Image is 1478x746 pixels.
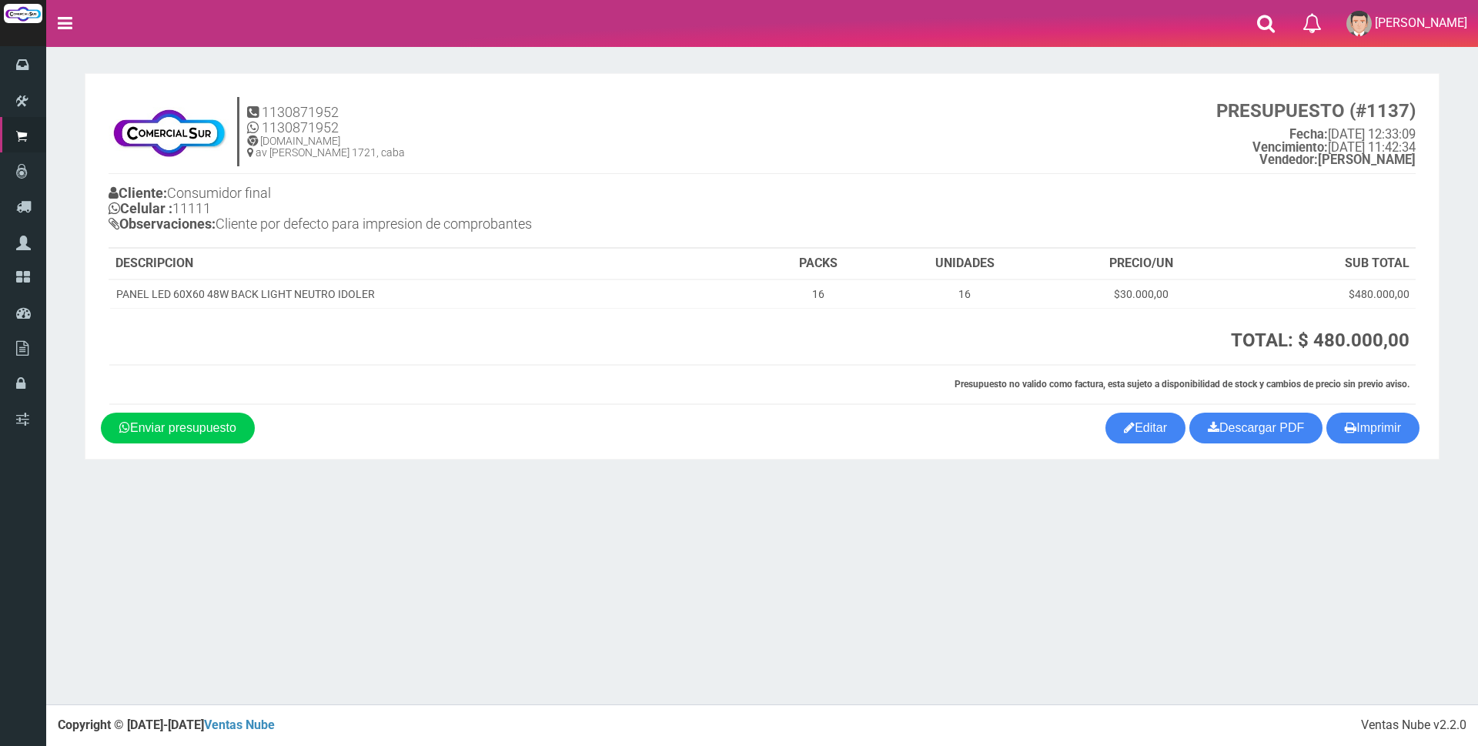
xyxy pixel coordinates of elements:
[1105,413,1185,443] a: Editar
[1232,249,1416,279] th: SUB TOTAL
[109,182,762,239] h4: Consumidor final 11111 Cliente por defecto para impresion de comprobantes
[109,101,229,162] img: Z
[130,421,236,434] span: Enviar presupuesto
[1050,249,1232,279] th: PRECIO/UN
[109,200,172,216] b: Celular :
[1346,11,1372,36] img: User Image
[758,249,880,279] th: PACKS
[1326,413,1419,443] button: Imprimir
[109,279,758,309] td: PANEL LED 60X60 48W BACK LIGHT NEUTRO IDOLER
[1232,279,1416,309] td: $480.000,00
[1252,140,1328,155] strong: Vencimiento:
[247,105,405,135] h4: 1130871952 1130871952
[1231,330,1409,351] strong: TOTAL: $ 480.000,00
[1216,100,1416,122] strong: PRESUPUESTO (#1137)
[955,379,1409,390] strong: Presupuesto no valido como factura, esta sujeto a disponibilidad de stock y cambios de precio sin...
[1216,101,1416,167] small: [DATE] 12:33:09 [DATE] 11:42:34
[1050,279,1232,309] td: $30.000,00
[247,135,405,159] h5: [DOMAIN_NAME] av [PERSON_NAME] 1721, caba
[758,279,880,309] td: 16
[1259,152,1416,167] b: [PERSON_NAME]
[1289,127,1328,142] strong: Fecha:
[109,249,758,279] th: DESCRIPCION
[204,718,275,732] a: Ventas Nube
[879,249,1050,279] th: UNIDADES
[879,279,1050,309] td: 16
[1375,15,1467,30] span: [PERSON_NAME]
[1189,413,1323,443] a: Descargar PDF
[109,185,167,201] b: Cliente:
[1259,152,1318,167] strong: Vendedor:
[101,413,255,443] a: Enviar presupuesto
[1361,717,1466,734] div: Ventas Nube v2.2.0
[4,4,42,23] img: Logo grande
[58,718,275,732] strong: Copyright © [DATE]-[DATE]
[109,216,216,232] b: Observaciones:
